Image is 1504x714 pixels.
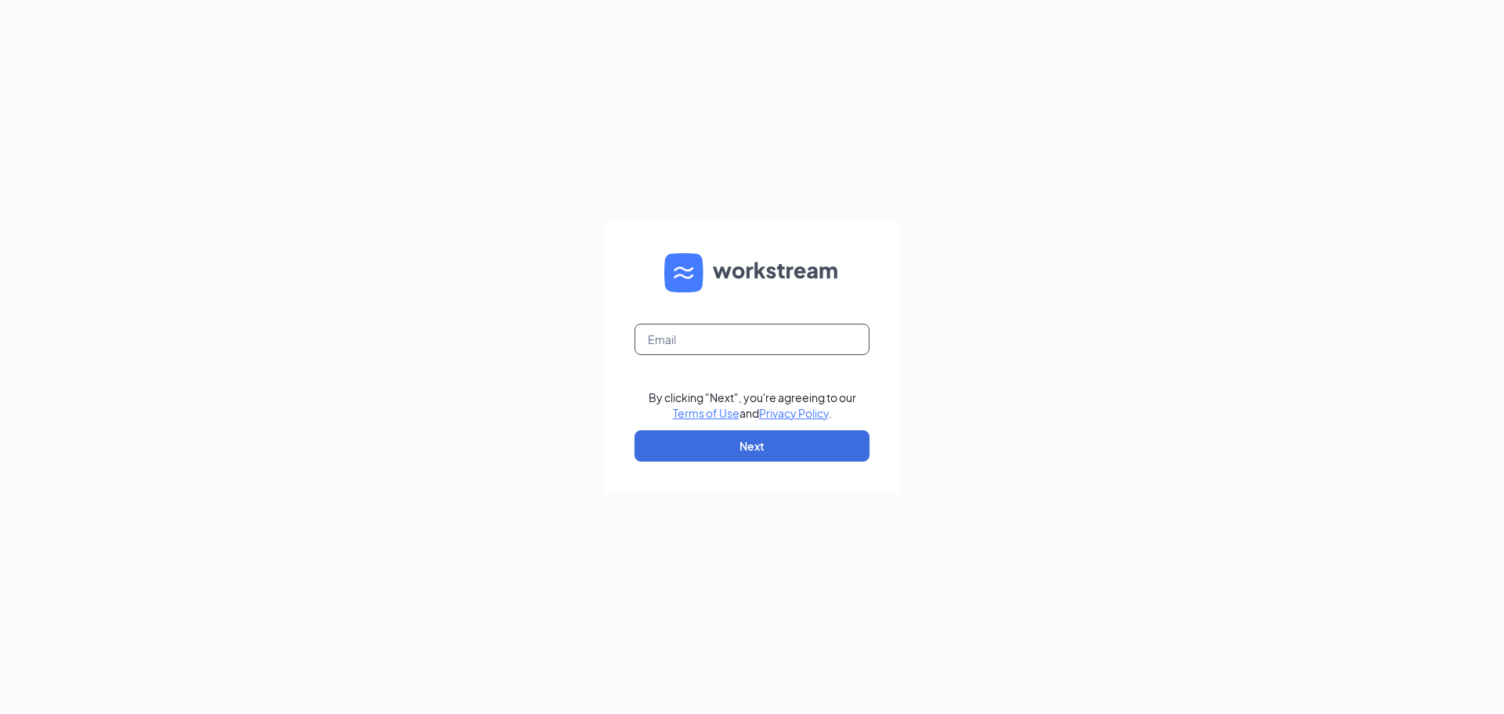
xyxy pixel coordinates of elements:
[634,430,869,462] button: Next
[759,406,829,420] a: Privacy Policy
[664,253,840,292] img: WS logo and Workstream text
[634,324,869,355] input: Email
[673,406,739,420] a: Terms of Use
[649,390,856,421] div: By clicking "Next", you're agreeing to our and .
